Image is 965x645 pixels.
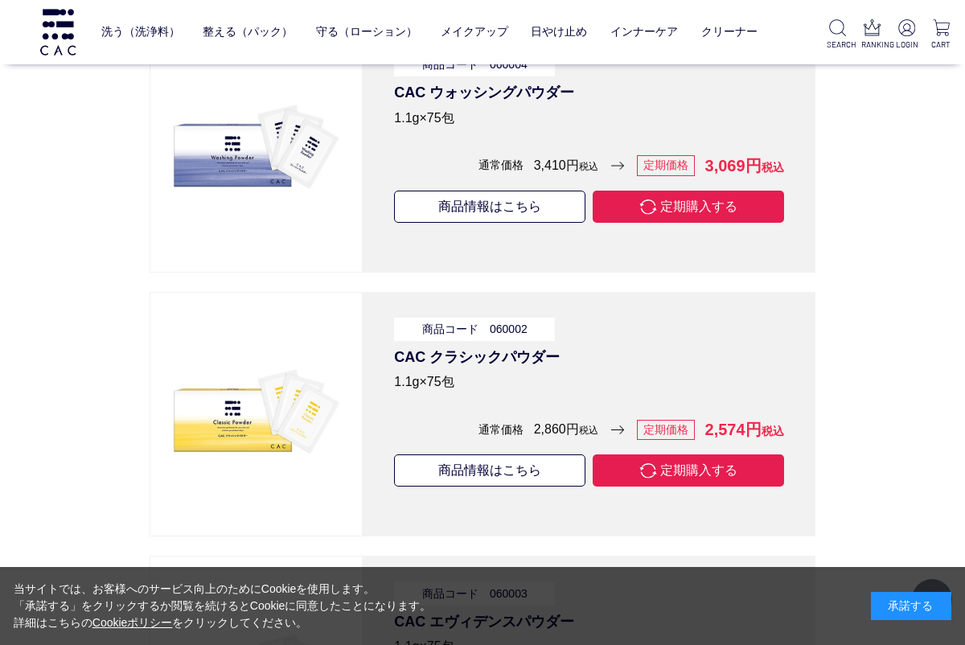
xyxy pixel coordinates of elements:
[705,421,745,438] span: 2,574
[394,53,783,128] a: 商品コード 060004 CAC ウォッシングパウダー 1.1g×75包
[896,39,918,51] p: LOGIN
[534,156,598,175] span: 円
[316,13,417,51] a: 守る（ローション）
[166,323,347,505] img: CAC クラシックパウダー
[478,157,524,174] span: 通常価格
[701,13,758,51] a: クリーナー
[861,19,883,51] a: RANKING
[593,191,783,223] button: 定期購入する
[534,422,566,436] span: 2,860
[593,454,783,487] button: 定期購入する
[394,109,783,128] p: 1.1g×75包
[92,616,173,629] a: Cookieポリシー
[705,157,745,175] span: 3,069
[705,417,784,442] span: 円
[203,13,293,51] a: 整える（パック）
[705,154,784,178] span: 円
[762,425,784,438] span: 税込
[394,82,783,104] p: CAC ウォッシングパウダー
[394,454,585,487] a: 商品情報はこちら
[534,420,598,439] span: 円
[38,9,78,55] img: logo
[827,19,848,51] a: SEARCH
[611,425,624,433] img: →
[637,155,695,176] span: 定期価格
[394,318,555,341] p: 商品コード 060002
[871,592,951,620] div: 承諾する
[394,347,783,368] p: CAC クラシックパウダー
[579,161,598,172] span: 税込
[611,162,624,170] img: →
[579,425,598,436] span: 税込
[166,59,347,240] img: CAC ウォッシングパウダー
[534,158,566,172] span: 3,410
[14,581,432,631] div: 当サイトでは、お客様へのサービス向上のためにCookieを使用します。 「承諾する」をクリックするか閲覧を続けるとCookieに同意したことになります。 詳細はこちらの をクリックしてください。
[896,19,918,51] a: LOGIN
[394,191,585,223] a: 商品情報はこちら
[101,13,180,51] a: 洗う（洗浄料）
[441,13,508,51] a: メイクアップ
[394,318,783,392] a: 商品コード 060002 CAC クラシックパウダー 1.1g×75包
[610,13,678,51] a: インナーケア
[930,19,952,51] a: CART
[394,372,783,392] p: 1.1g×75包
[637,420,695,441] span: 定期価格
[531,13,587,51] a: 日やけ止め
[478,421,524,438] span: 通常価格
[930,39,952,51] p: CART
[827,39,848,51] p: SEARCH
[861,39,883,51] p: RANKING
[762,161,784,174] span: 税込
